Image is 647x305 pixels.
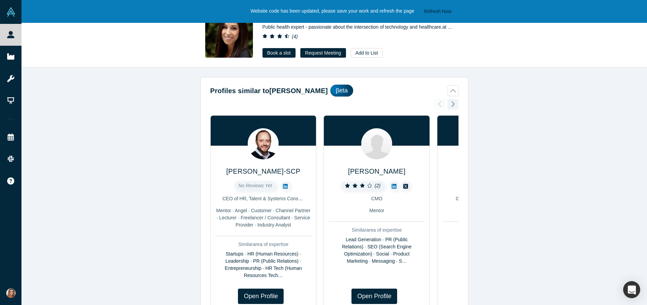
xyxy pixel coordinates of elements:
span: CMO [371,196,382,201]
a: Open Profile [351,289,397,304]
a: [PERSON_NAME]-SCP [226,168,300,175]
div: Mentor · Angel · Customer · Channel Partner · Lecturer · Freelancer / Consultant · Service Provid... [215,207,312,229]
div: Lead Generation · PR (Public Relations) · SEO (Search Engine Optimization) · Social · Product Mar... [329,236,425,265]
div: Similar area of expertise [442,227,538,234]
a: [PERSON_NAME] [348,168,405,175]
button: Profiles similar to[PERSON_NAME]βeta [210,85,458,97]
button: Request Meeting [300,48,346,58]
img: Gulin Yilmaz's Account [6,288,16,298]
h2: Profiles similar to [PERSON_NAME] [210,86,328,96]
span: CEO of HR, Talent & Systems Consulting [223,196,310,201]
img: Yuri Kruman J.D. SHRM-SCP's Profile Image [248,128,279,159]
img: Roxana Said's Profile Image [205,10,253,58]
div: Similar area of expertise [215,241,312,248]
div: Similar area of expertise [329,227,425,234]
button: Refresh Now [421,7,454,16]
a: Book a slot [262,48,296,58]
i: ( 2 ) [375,183,380,188]
img: Sara Varni's Profile Image [361,128,392,159]
button: Add to List [351,48,383,58]
span: General Partner @ Alix Ventures [456,196,525,201]
span: No Reviews Yet [238,183,272,188]
div: βeta [330,85,353,97]
span: Public health expert - passionate about the intersection of technology and healthcare. at [262,24,461,30]
div: Mentor [329,207,425,214]
img: Alchemist Vault Logo [6,7,16,17]
a: Open Profile [238,289,284,304]
div: Mentor · Angel · VC [442,207,538,214]
i: ( 4 ) [292,34,298,39]
div: Startups · HR (Human Resources) · Leadership · PR (Public Relations) · Entrepreneurship · HR Tech... [215,250,312,279]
